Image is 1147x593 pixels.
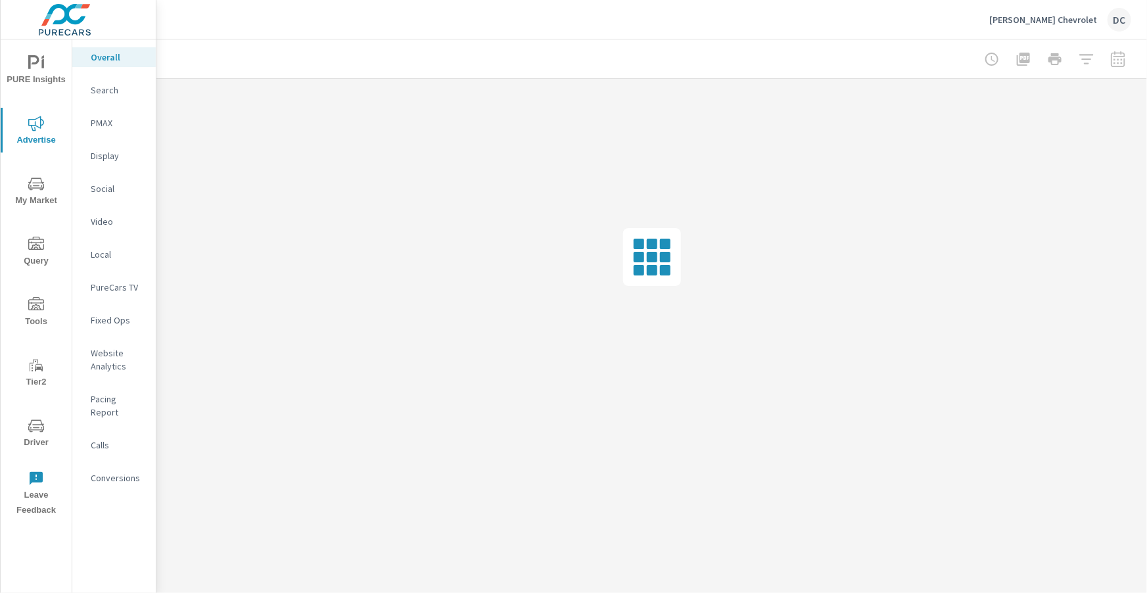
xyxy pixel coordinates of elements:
div: Local [72,245,156,264]
p: PMAX [91,116,145,130]
div: Social [72,179,156,199]
div: PureCars TV [72,277,156,297]
span: Leave Feedback [5,471,68,518]
div: PMAX [72,113,156,133]
p: Calls [91,439,145,452]
div: Overall [72,47,156,67]
p: Overall [91,51,145,64]
div: Search [72,80,156,100]
div: Conversions [72,468,156,488]
p: Pacing Report [91,392,145,419]
p: PureCars TV [91,281,145,294]
p: Fixed Ops [91,314,145,327]
span: Tools [5,297,68,329]
span: Driver [5,418,68,450]
span: Advertise [5,116,68,148]
p: Video [91,215,145,228]
p: Local [91,248,145,261]
div: Fixed Ops [72,310,156,330]
div: Video [72,212,156,231]
p: Display [91,149,145,162]
div: Website Analytics [72,343,156,376]
p: Search [91,83,145,97]
div: nav menu [1,39,72,523]
div: Pacing Report [72,389,156,422]
span: Tier2 [5,358,68,390]
p: Social [91,182,145,195]
p: Conversions [91,471,145,485]
div: Display [72,146,156,166]
span: Query [5,237,68,269]
div: Calls [72,435,156,455]
p: Website Analytics [91,346,145,373]
span: My Market [5,176,68,208]
p: [PERSON_NAME] Chevrolet [989,14,1097,26]
div: DC [1108,8,1131,32]
span: PURE Insights [5,55,68,87]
